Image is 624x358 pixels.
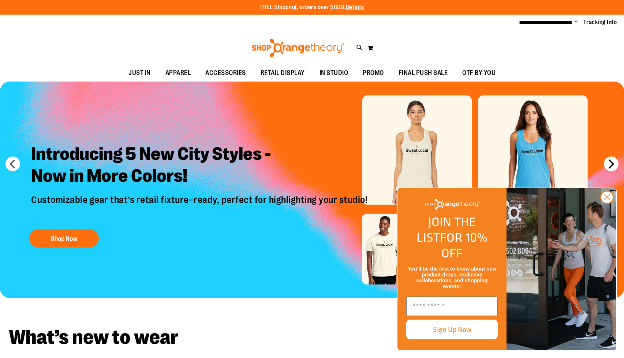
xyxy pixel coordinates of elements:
[260,3,364,12] p: FREE Shipping, orders over $600.
[121,65,158,82] a: JUST IN
[320,65,348,81] span: IN STUDIO
[261,65,305,81] span: RETAIL DISPLAY
[355,65,391,82] a: PROMO
[346,4,364,11] a: Details
[198,65,253,82] a: ACCESSORIES
[408,266,496,289] span: You’ll be the first to know about new product drops, exclusive collaborations, and shopping events!
[363,65,384,81] span: PROMO
[26,137,375,194] h2: Introducing 5 New City Styles - Now in More Colors!
[128,65,151,81] span: JUST IN
[165,65,191,81] span: APPAREL
[455,65,503,82] a: OTF BY YOU
[462,65,496,81] span: OTF BY YOU
[391,65,455,82] a: FINAL PUSH SALE
[5,157,20,171] button: prev
[158,65,198,82] a: APPAREL
[406,297,498,316] input: Enter email
[205,65,246,81] span: ACCESSORIES
[416,212,476,246] span: JOIN THE LIST
[440,228,487,262] span: FOR 10% OFF
[390,180,624,358] div: FLYOUT Form
[406,320,498,339] button: Sign Up Now
[9,327,615,347] h2: What’s new to wear
[253,65,312,82] a: RETAIL DISPLAY
[29,229,99,248] button: Shop Now
[251,39,345,57] img: Shop Orangetheory
[312,65,356,82] a: IN STUDIO
[399,65,448,81] span: FINAL PUSH SALE
[425,199,479,210] img: Shop Orangetheory
[583,18,617,26] a: Tracking Info
[600,191,614,204] button: Close dialog
[26,137,375,251] a: Introducing 5 New City Styles -Now in More Colors! Customizable gear that’s retail fixture–ready,...
[507,188,616,350] img: Shop Orangtheory
[604,157,619,171] button: next
[574,19,578,26] button: Account menu
[26,194,375,222] p: Customizable gear that’s retail fixture–ready, perfect for highlighting your studio!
